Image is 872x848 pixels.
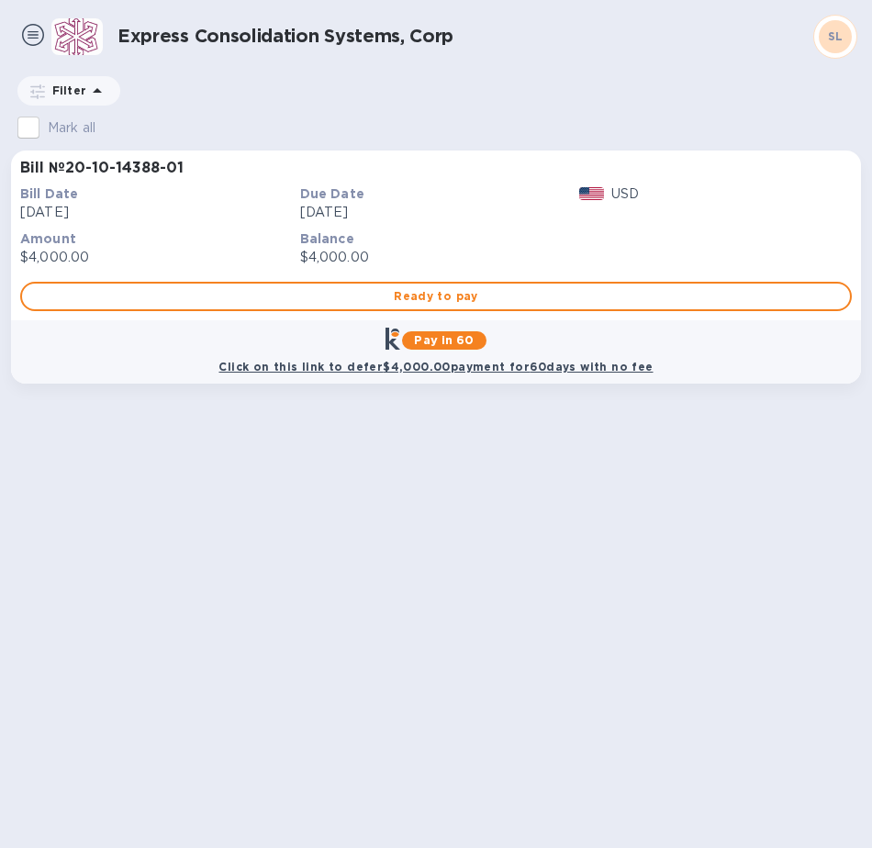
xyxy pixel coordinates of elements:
[117,26,813,47] h1: Express Consolidation Systems, Corp
[37,285,835,307] span: Ready to pay
[828,29,844,43] b: SL
[300,248,573,267] p: $4,000.00
[414,333,474,347] b: Pay in 60
[300,186,364,201] b: Due Date
[611,184,639,204] p: USD
[218,360,653,374] b: Click on this link to defer $4,000.00 payment for 60 days with no fee
[45,83,86,98] p: Filter
[20,203,293,222] p: [DATE]
[20,186,78,201] b: Bill Date
[48,118,95,138] p: Mark all
[20,160,184,177] h3: Bill № 20-10-14388-01
[20,248,293,267] p: $4,000.00
[20,231,76,246] b: Amount
[579,187,604,200] img: USD
[20,282,852,311] button: Ready to pay
[300,231,354,246] b: Balance
[300,203,573,222] p: [DATE]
